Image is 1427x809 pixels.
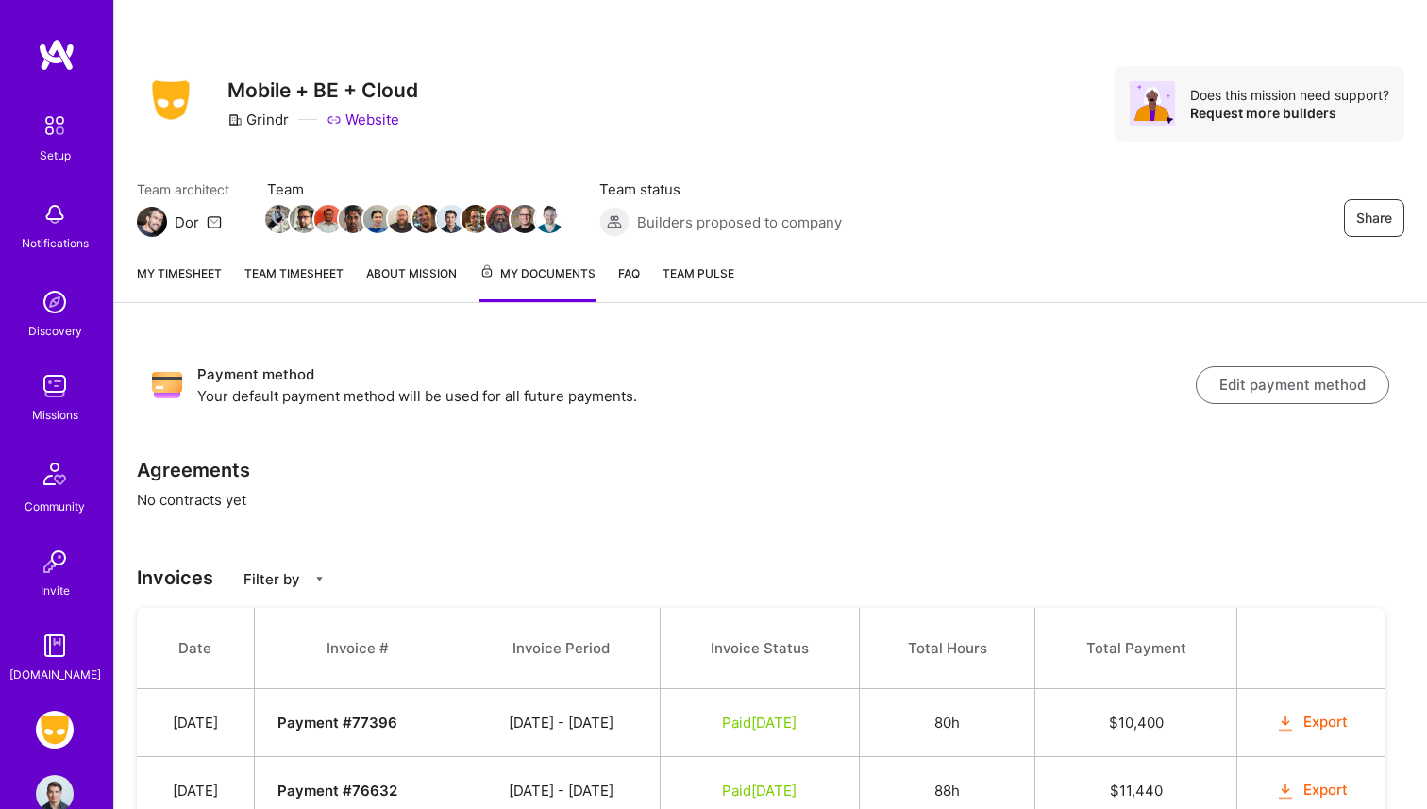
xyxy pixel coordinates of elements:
[137,263,222,302] a: My timesheet
[32,405,78,425] div: Missions
[313,573,326,585] i: icon CaretDown
[243,569,300,589] p: Filter by
[277,782,397,800] strong: Payment # 76632
[859,689,1034,757] td: 80h
[32,451,77,497] img: Community
[341,203,365,235] a: Team Member Avatar
[722,714,797,732] span: Paid [DATE]
[25,497,85,516] div: Community
[36,367,74,405] img: teamwork
[412,205,441,233] img: Team Member Avatar
[462,608,660,689] th: Invoice Period
[439,203,463,235] a: Team Member Avatar
[137,689,254,757] td: [DATE]
[290,205,318,233] img: Team Member Avatar
[137,608,254,689] th: Date
[254,608,462,689] th: Invoice #
[227,110,289,129] div: Grindr
[535,205,563,233] img: Team Member Avatar
[486,205,514,233] img: Team Member Avatar
[267,203,292,235] a: Team Member Avatar
[1275,713,1297,734] i: icon OrangeDownload
[859,608,1034,689] th: Total Hours
[366,263,457,302] a: About Mission
[511,205,539,233] img: Team Member Avatar
[537,203,562,235] a: Team Member Avatar
[227,78,418,102] h3: Mobile + BE + Cloud
[137,207,167,237] img: Team Architect
[437,205,465,233] img: Team Member Avatar
[36,283,74,321] img: discovery
[1275,712,1349,733] button: Export
[316,203,341,235] a: Team Member Avatar
[35,106,75,145] img: setup
[462,689,660,757] td: [DATE] - [DATE]
[479,263,596,284] span: My Documents
[1196,366,1389,404] button: Edit payment method
[197,386,1196,406] p: Your default payment method will be used for all future payments.
[663,263,734,302] a: Team Pulse
[1190,104,1389,122] div: Request more builders
[1344,199,1404,237] button: Share
[31,711,78,749] a: Grindr: Mobile + BE + Cloud
[38,38,76,72] img: logo
[244,263,344,302] a: Team timesheet
[28,321,82,341] div: Discovery
[339,205,367,233] img: Team Member Avatar
[463,203,488,235] a: Team Member Avatar
[267,179,562,199] span: Team
[599,207,630,237] img: Builders proposed to company
[1130,81,1175,126] img: Avatar
[152,370,182,400] img: Payment method
[414,203,439,235] a: Team Member Avatar
[462,205,490,233] img: Team Member Avatar
[137,459,1404,481] h3: Agreements
[36,627,74,665] img: guide book
[22,233,89,253] div: Notifications
[36,543,74,581] img: Invite
[9,665,101,684] div: [DOMAIN_NAME]
[388,205,416,233] img: Team Member Avatar
[36,195,74,233] img: bell
[197,363,1196,386] h3: Payment method
[137,179,229,199] span: Team architect
[1035,689,1237,757] td: $ 10,400
[265,205,294,233] img: Team Member Avatar
[292,203,316,235] a: Team Member Avatar
[1190,86,1389,104] div: Does this mission need support?
[41,581,70,600] div: Invite
[314,205,343,233] img: Team Member Avatar
[479,263,596,302] a: My Documents
[1035,608,1237,689] th: Total Payment
[722,782,797,800] span: Paid [DATE]
[660,608,859,689] th: Invoice Status
[207,214,222,229] i: icon Mail
[599,179,842,199] span: Team status
[512,203,537,235] a: Team Member Avatar
[1356,209,1392,228] span: Share
[618,263,640,302] a: FAQ
[1275,780,1349,801] button: Export
[1275,781,1297,802] i: icon OrangeDownload
[137,75,205,126] img: Company Logo
[488,203,512,235] a: Team Member Avatar
[175,212,199,232] div: Dor
[390,203,414,235] a: Team Member Avatar
[363,205,392,233] img: Team Member Avatar
[40,145,71,165] div: Setup
[36,711,74,749] img: Grindr: Mobile + BE + Cloud
[227,112,243,127] i: icon CompanyGray
[137,566,1404,589] h3: Invoices
[277,714,397,732] strong: Payment # 77396
[365,203,390,235] a: Team Member Avatar
[327,110,399,129] a: Website
[637,212,842,232] span: Builders proposed to company
[663,266,734,280] span: Team Pulse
